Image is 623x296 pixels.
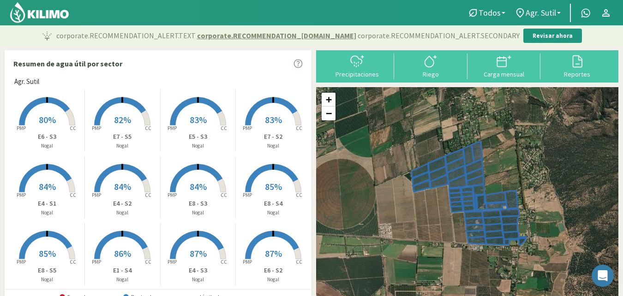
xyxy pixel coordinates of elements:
span: 87% [190,248,207,259]
p: corporate.RECOMMENDATION_ALERT.TEXT [56,30,520,41]
tspan: CC [145,125,152,131]
tspan: CC [221,259,227,265]
div: Carga mensual [470,71,538,77]
span: 84% [39,181,56,192]
tspan: PMP [167,125,176,131]
div: Open Intercom Messenger [592,265,614,287]
span: 84% [114,181,131,192]
button: Carga mensual [467,53,541,78]
button: Revisar ahora [523,29,582,43]
a: Zoom in [322,93,335,107]
p: E4 - S1 [10,199,84,208]
span: Agr. Sutil [526,8,556,18]
span: 85% [265,181,282,192]
span: corporate.RECOMMENDATION_[DOMAIN_NAME] [197,30,356,41]
div: Riego [397,71,465,77]
tspan: CC [221,192,227,198]
tspan: CC [221,125,227,131]
tspan: PMP [92,125,101,131]
p: Resumen de agua útil por sector [13,58,122,69]
tspan: PMP [17,125,26,131]
p: Nogal [161,209,235,217]
tspan: CC [296,125,303,131]
div: Precipitaciones [323,71,391,77]
button: Precipitaciones [321,53,394,78]
tspan: PMP [243,192,252,198]
p: E8 - S5 [10,266,84,275]
tspan: CC [296,192,303,198]
tspan: PMP [243,259,252,265]
p: E8 - S3 [161,199,235,208]
p: Nogal [10,142,84,150]
p: E4 - S3 [161,266,235,275]
tspan: PMP [17,192,26,198]
span: 86% [114,248,131,259]
p: E6 - S3 [10,132,84,142]
img: Kilimo [9,1,70,24]
p: E4 - S2 [85,199,160,208]
p: E1 - S4 [85,266,160,275]
p: Nogal [85,142,160,150]
p: Nogal [236,209,311,217]
tspan: CC [145,259,152,265]
span: 83% [190,114,207,125]
button: Reportes [540,53,614,78]
tspan: CC [296,259,303,265]
span: 87% [265,248,282,259]
p: Nogal [161,142,235,150]
button: Riego [394,53,467,78]
p: E7 - S2 [236,132,311,142]
p: E6 - S2 [236,266,311,275]
p: Nogal [10,209,84,217]
tspan: PMP [92,192,101,198]
tspan: PMP [243,125,252,131]
tspan: PMP [167,192,176,198]
p: E5 - S3 [161,132,235,142]
p: Nogal [85,209,160,217]
p: Nogal [236,276,311,284]
p: E7 - S5 [85,132,160,142]
p: Nogal [236,142,311,150]
tspan: PMP [17,259,26,265]
tspan: PMP [167,259,176,265]
span: Todos [479,8,501,18]
div: Reportes [543,71,611,77]
a: Zoom out [322,107,335,120]
p: Nogal [161,276,235,284]
span: Agr. Sutil [14,77,39,87]
span: 85% [39,248,56,259]
span: corporate.RECOMMENDATION_ALERT.SECONDARY [358,30,520,41]
tspan: CC [70,125,76,131]
p: Revisar ahora [533,31,573,41]
p: Nogal [85,276,160,284]
span: 80% [39,114,56,125]
p: Nogal [10,276,84,284]
span: 82% [114,114,131,125]
tspan: CC [145,192,152,198]
span: 84% [190,181,207,192]
tspan: CC [70,259,76,265]
p: E8 - S4 [236,199,311,208]
tspan: PMP [92,259,101,265]
span: 83% [265,114,282,125]
tspan: CC [70,192,76,198]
